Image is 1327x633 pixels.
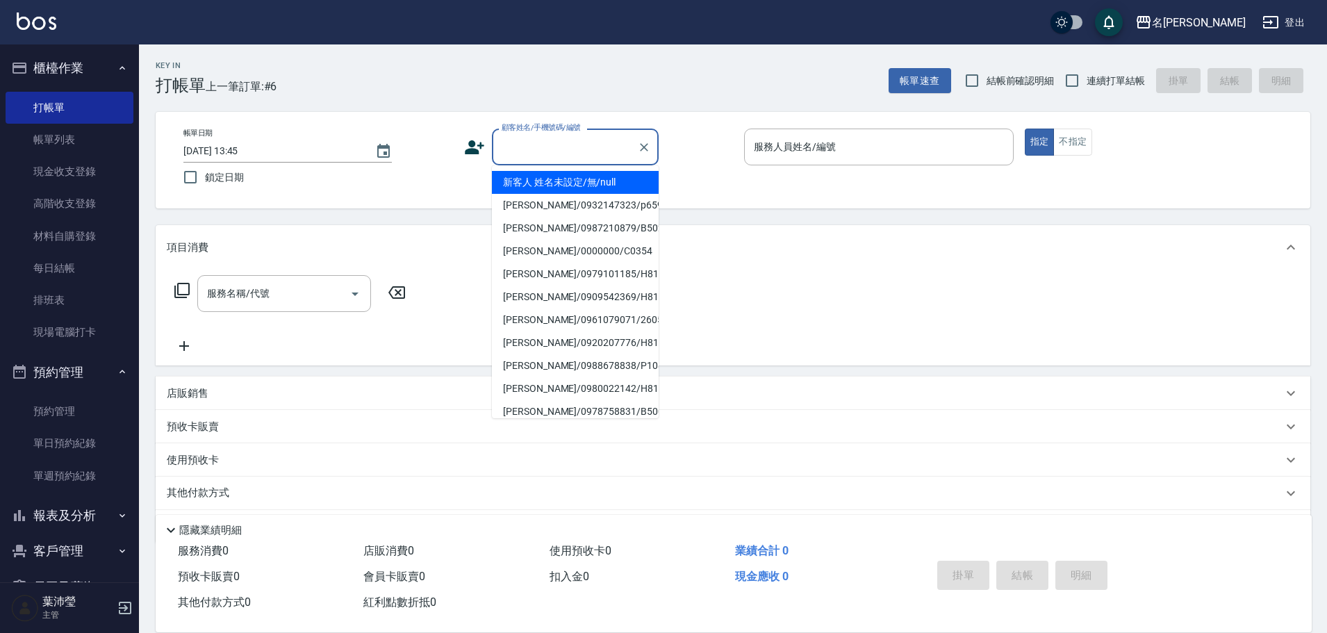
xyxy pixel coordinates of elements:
[363,595,436,609] span: 紅利點數折抵 0
[6,50,133,86] button: 櫃檯作業
[11,594,39,622] img: Person
[344,283,366,305] button: Open
[6,284,133,316] a: 排班表
[6,427,133,459] a: 單日預約紀錄
[6,395,133,427] a: 預約管理
[156,410,1310,443] div: 預收卡販賣
[492,286,659,309] li: [PERSON_NAME]/0909542369/H8147
[492,377,659,400] li: [PERSON_NAME]/0980022142/H8153
[1025,129,1055,156] button: 指定
[167,453,219,468] p: 使用預收卡
[502,122,581,133] label: 顧客姓名/手機號碼/編號
[6,92,133,124] a: 打帳單
[492,263,659,286] li: [PERSON_NAME]/0979101185/H8118
[179,523,242,538] p: 隱藏業績明細
[156,377,1310,410] div: 店販銷售
[6,220,133,252] a: 材料自購登錄
[156,477,1310,510] div: 其他付款方式
[550,570,589,583] span: 扣入金 0
[6,156,133,188] a: 現金收支登錄
[1095,8,1123,36] button: save
[492,171,659,194] li: 新客人 姓名未設定/無/null
[6,354,133,391] button: 預約管理
[156,443,1310,477] div: 使用預收卡
[156,510,1310,543] div: 備註及來源
[1257,10,1310,35] button: 登出
[363,544,414,557] span: 店販消費 0
[550,544,611,557] span: 使用預收卡 0
[492,331,659,354] li: [PERSON_NAME]/0920207776/H8127
[167,240,208,255] p: 項目消費
[156,61,206,70] h2: Key In
[6,460,133,492] a: 單週預約紀錄
[6,188,133,220] a: 高階收支登錄
[6,569,133,605] button: 員工及薪資
[6,316,133,348] a: 現場電腦打卡
[6,124,133,156] a: 帳單列表
[42,609,113,621] p: 主管
[183,140,361,163] input: YYYY/MM/DD hh:mm
[156,225,1310,270] div: 項目消費
[6,533,133,569] button: 客戶管理
[1152,14,1246,31] div: 名[PERSON_NAME]
[363,570,425,583] span: 會員卡販賣 0
[17,13,56,30] img: Logo
[735,544,789,557] span: 業績合計 0
[492,354,659,377] li: [PERSON_NAME]/0988678838/P1085
[6,252,133,284] a: 每日結帳
[183,128,213,138] label: 帳單日期
[492,400,659,423] li: [PERSON_NAME]/0978758831/B5002
[492,309,659,331] li: [PERSON_NAME]/0961079071/2605
[178,570,240,583] span: 預收卡販賣 0
[206,78,277,95] span: 上一筆訂單:#6
[735,570,789,583] span: 現金應收 0
[987,74,1055,88] span: 結帳前確認明細
[156,76,206,95] h3: 打帳單
[492,240,659,263] li: [PERSON_NAME]/0000000/C0354
[167,386,208,401] p: 店販銷售
[205,170,244,185] span: 鎖定日期
[492,217,659,240] li: [PERSON_NAME]/0987210879/B50204
[178,544,229,557] span: 服務消費 0
[1053,129,1092,156] button: 不指定
[1087,74,1145,88] span: 連續打單結帳
[367,135,400,168] button: Choose date, selected date is 2025-08-17
[167,420,219,434] p: 預收卡販賣
[492,194,659,217] li: [PERSON_NAME]/0932147323/p659
[1130,8,1251,37] button: 名[PERSON_NAME]
[167,486,236,501] p: 其他付款方式
[6,498,133,534] button: 報表及分析
[634,138,654,157] button: Clear
[889,68,951,94] button: 帳單速查
[42,595,113,609] h5: 葉沛瑩
[178,595,251,609] span: 其他付款方式 0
